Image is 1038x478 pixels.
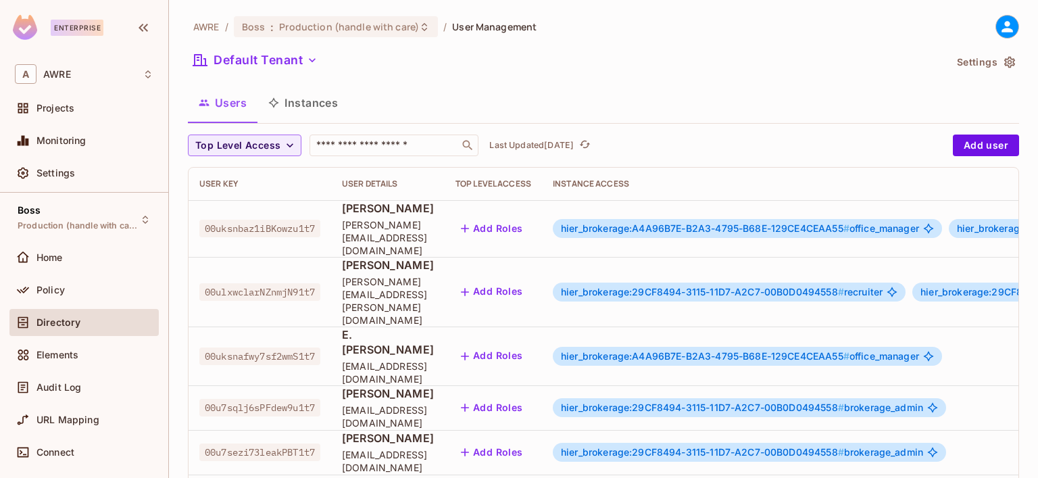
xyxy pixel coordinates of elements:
[455,178,531,189] div: Top Level Access
[838,446,844,458] span: #
[452,20,537,33] span: User Management
[342,218,434,257] span: [PERSON_NAME][EMAIL_ADDRESS][DOMAIN_NAME]
[195,137,280,154] span: Top Level Access
[15,64,36,84] span: A
[561,222,849,234] span: hier_brokerage:A4A96B7E-B2A3-4795-B68E-129CE4CEAA55
[951,51,1019,73] button: Settings
[43,69,71,80] span: Workspace: AWRE
[561,351,919,362] span: office_manager
[455,281,528,303] button: Add Roles
[342,448,434,474] span: [EMAIL_ADDRESS][DOMAIN_NAME]
[561,402,844,413] span: hier_brokerage:29CF8494-3115-11D7-A2C7-00B0D0494558
[199,178,320,189] div: User Key
[188,49,323,71] button: Default Tenant
[342,386,434,401] span: [PERSON_NAME]
[36,135,86,146] span: Monitoring
[342,178,434,189] div: User Details
[838,402,844,413] span: #
[199,444,320,461] span: 00u7sezi73leakPBT1t7
[199,348,320,365] span: 00uksnafwy7sf2wmS1t7
[36,447,74,458] span: Connect
[561,350,849,362] span: hier_brokerage:A4A96B7E-B2A3-4795-B68E-129CE4CEAA55
[838,286,844,297] span: #
[18,220,139,231] span: Production (handle with care)
[576,137,593,153] button: refresh
[342,327,434,357] span: E. [PERSON_NAME]
[36,317,80,328] span: Directory
[225,20,228,33] li: /
[342,431,434,446] span: [PERSON_NAME]
[36,252,63,263] span: Home
[279,20,419,33] span: Production (handle with care)
[455,397,528,419] button: Add Roles
[561,447,923,458] span: brokerage_admin
[455,441,528,463] button: Add Roles
[561,446,844,458] span: hier_brokerage:29CF8494-3115-11D7-A2C7-00B0D0494558
[561,287,883,297] span: recruiter
[561,402,923,413] span: brokerage_admin
[36,168,75,178] span: Settings
[18,205,41,216] span: Boss
[489,140,574,151] p: Last Updated [DATE]
[270,22,274,32] span: :
[242,20,266,33] span: Boss
[36,103,74,114] span: Projects
[257,86,349,120] button: Instances
[443,20,447,33] li: /
[342,201,434,216] span: [PERSON_NAME]
[574,137,593,153] span: Click to refresh data
[51,20,103,36] div: Enterprise
[561,223,919,234] span: office_manager
[36,350,78,360] span: Elements
[193,20,220,33] span: the active workspace
[342,258,434,272] span: [PERSON_NAME]
[843,350,849,362] span: #
[579,139,591,152] span: refresh
[342,360,434,385] span: [EMAIL_ADDRESS][DOMAIN_NAME]
[843,222,849,234] span: #
[13,15,37,40] img: SReyMgAAAABJRU5ErkJggg==
[342,404,434,429] span: [EMAIL_ADDRESS][DOMAIN_NAME]
[953,135,1019,156] button: Add user
[455,218,528,239] button: Add Roles
[199,283,320,301] span: 00ulxwclarNZnmjN91t7
[455,345,528,367] button: Add Roles
[36,382,81,393] span: Audit Log
[188,86,257,120] button: Users
[561,286,844,297] span: hier_brokerage:29CF8494-3115-11D7-A2C7-00B0D0494558
[36,285,65,295] span: Policy
[199,220,320,237] span: 00uksnbaz1iBKowzu1t7
[188,135,301,156] button: Top Level Access
[342,275,434,327] span: [PERSON_NAME][EMAIL_ADDRESS][PERSON_NAME][DOMAIN_NAME]
[199,399,320,416] span: 00u7sqlj6sPFdew9u1t7
[36,414,99,425] span: URL Mapping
